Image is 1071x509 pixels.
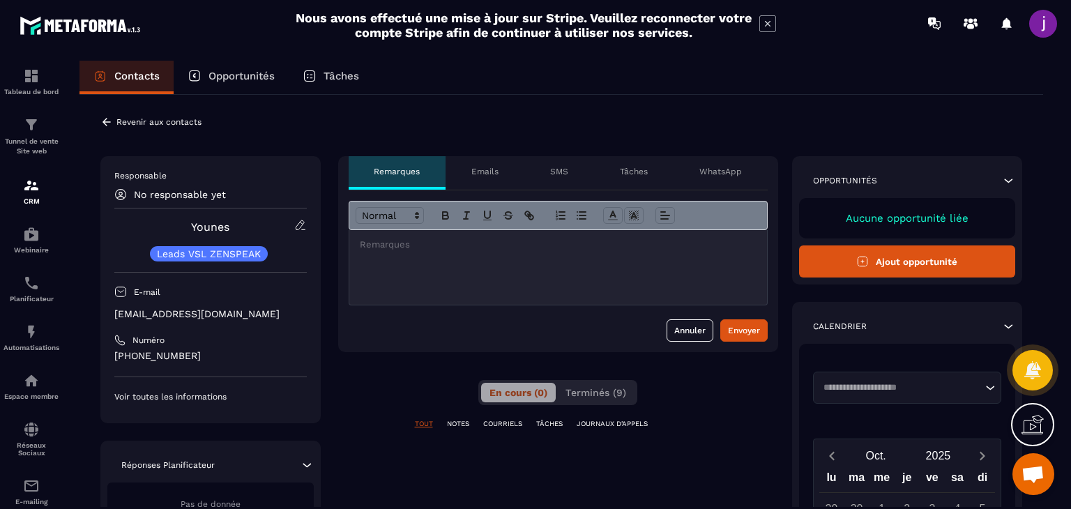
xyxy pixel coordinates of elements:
[813,175,877,186] p: Opportunités
[3,344,59,351] p: Automatisations
[3,167,59,215] a: formationformationCRM
[577,419,648,429] p: JOURNAUX D'APPELS
[324,70,359,82] p: Tâches
[20,13,145,38] img: logo
[945,468,970,492] div: sa
[907,443,969,468] button: Open years overlay
[415,419,433,429] p: TOUT
[536,419,563,429] p: TÂCHES
[845,443,907,468] button: Open months overlay
[920,468,945,492] div: ve
[3,441,59,457] p: Réseaux Sociaux
[3,246,59,254] p: Webinaire
[720,319,768,342] button: Envoyer
[114,170,307,181] p: Responsable
[181,499,241,509] span: Pas de donnée
[3,393,59,400] p: Espace membre
[819,446,845,465] button: Previous month
[620,166,648,177] p: Tâches
[728,324,760,337] div: Envoyer
[374,166,420,177] p: Remarques
[550,166,568,177] p: SMS
[23,372,40,389] img: automations
[23,177,40,194] img: formation
[819,381,982,395] input: Search for option
[79,61,174,94] a: Contacts
[969,446,995,465] button: Next month
[114,391,307,402] p: Voir toutes les informations
[23,421,40,438] img: social-network
[174,61,289,94] a: Opportunités
[3,88,59,96] p: Tableau de bord
[447,419,469,429] p: NOTES
[114,307,307,321] p: [EMAIL_ADDRESS][DOMAIN_NAME]
[23,478,40,494] img: email
[813,321,867,332] p: Calendrier
[565,387,626,398] span: Terminés (9)
[471,166,499,177] p: Emails
[157,249,261,259] p: Leads VSL ZENSPEAK
[191,220,229,234] a: Younes
[895,468,920,492] div: je
[3,313,59,362] a: automationsautomationsAutomatisations
[134,287,160,298] p: E-mail
[295,10,752,40] h2: Nous avons effectué une mise à jour sur Stripe. Veuillez reconnecter votre compte Stripe afin de ...
[3,264,59,313] a: schedulerschedulerPlanificateur
[3,362,59,411] a: automationsautomationsEspace membre
[3,57,59,106] a: formationformationTableau de bord
[699,166,742,177] p: WhatsApp
[3,295,59,303] p: Planificateur
[813,212,1002,225] p: Aucune opportunité liée
[114,70,160,82] p: Contacts
[3,137,59,156] p: Tunnel de vente Site web
[132,335,165,346] p: Numéro
[813,372,1002,404] div: Search for option
[23,324,40,340] img: automations
[208,70,275,82] p: Opportunités
[3,197,59,205] p: CRM
[23,226,40,243] img: automations
[844,468,869,492] div: ma
[819,468,844,492] div: lu
[557,383,635,402] button: Terminés (9)
[134,189,226,200] p: No responsable yet
[799,245,1016,278] button: Ajout opportunité
[23,116,40,133] img: formation
[23,68,40,84] img: formation
[3,411,59,467] a: social-networksocial-networkRéseaux Sociaux
[3,106,59,167] a: formationformationTunnel de vente Site web
[1012,453,1054,495] div: Ouvrir le chat
[667,319,713,342] button: Annuler
[3,215,59,264] a: automationsautomationsWebinaire
[116,117,202,127] p: Revenir aux contacts
[481,383,556,402] button: En cours (0)
[869,468,895,492] div: me
[121,459,215,471] p: Réponses Planificateur
[23,275,40,291] img: scheduler
[289,61,373,94] a: Tâches
[489,387,547,398] span: En cours (0)
[3,498,59,506] p: E-mailing
[483,419,522,429] p: COURRIELS
[114,349,307,363] p: [PHONE_NUMBER]
[970,468,995,492] div: di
